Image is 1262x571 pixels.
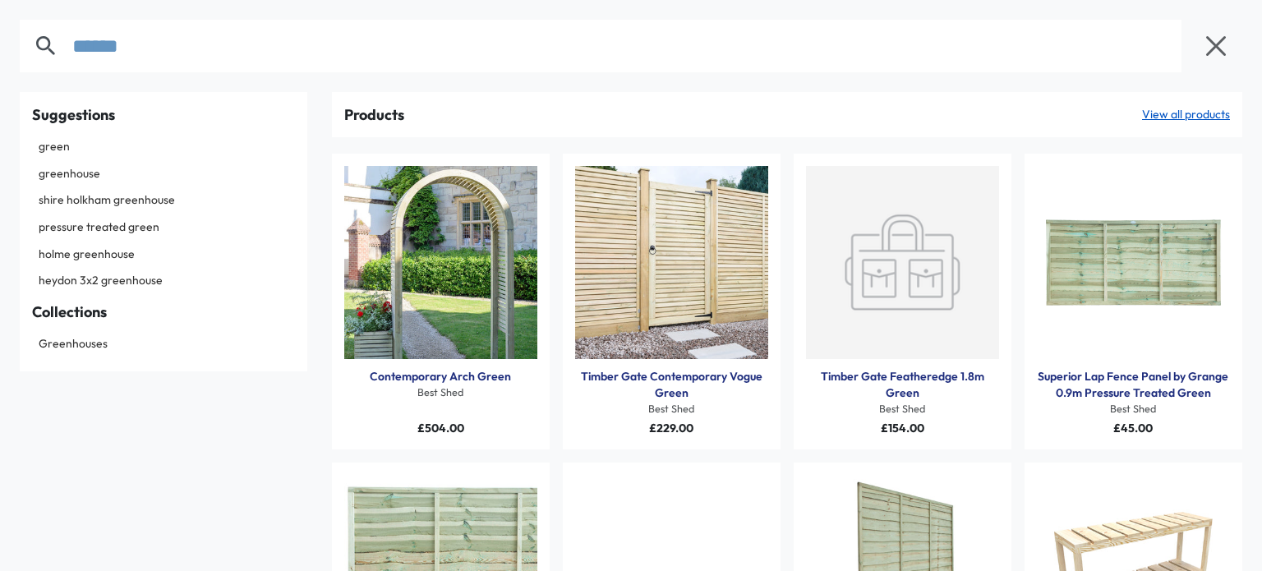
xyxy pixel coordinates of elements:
[806,402,999,417] div: Best Shed
[344,104,404,125] div: Products
[1037,402,1230,417] div: Best Shed
[1037,166,1230,359] img: Superior Lap Fence Panel by Grange 0.9m Pressure Treated Green - Best Shed
[806,166,999,359] a: Products: Timber Gate Featheredge 1.8m Green
[32,135,295,159] a: green
[32,162,295,186] a: greenhouse
[1037,166,1230,359] a: Products: Superior Lap Fence Panel by Grange 0.9m Pressure Treated Green
[32,269,295,293] a: heydon 3x2 greenhouse
[32,215,295,240] a: pressure treated green
[575,166,768,359] img: Timber Gate Contemporary Vogue Green - Best Shed
[806,166,999,359] img: product-1_200x.png
[575,369,768,401] a: Timber Gate Contemporary Vogue Green
[881,421,924,435] span: £154.00
[417,421,464,435] span: £504.00
[806,369,999,401] a: Timber Gate Featheredge 1.8m Green
[32,104,295,125] div: Suggestions
[1037,369,1230,401] a: Superior Lap Fence Panel by Grange 0.9m Pressure Treated Green
[32,332,295,357] a: Greenhouses
[344,166,537,359] a: Products: Contemporary Arch Green
[344,369,537,385] div: Contemporary Arch Green
[649,421,693,435] span: £229.00
[575,402,768,417] div: Best Shed
[32,188,295,213] a: shire holkham greenhouse
[344,166,537,359] img: Grange Contemporary Arch Green - Best Shed
[1113,421,1153,435] span: £45.00
[370,369,511,385] a: Contemporary Arch Green
[32,242,295,267] a: holme greenhouse
[32,302,295,322] div: Collections
[575,166,768,359] a: Products: Timber Gate Contemporary Vogue Green
[344,385,537,400] div: Best Shed
[1142,107,1230,123] a: View all products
